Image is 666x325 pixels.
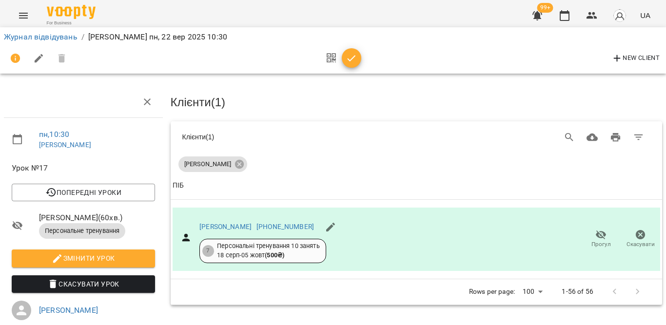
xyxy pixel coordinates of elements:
button: Друк [604,126,627,149]
a: Журнал відвідувань [4,32,78,41]
img: avatar_s.png [613,9,627,22]
div: [PERSON_NAME] [178,156,247,172]
div: ПІБ [173,180,184,191]
button: Скасувати [621,226,660,253]
p: [PERSON_NAME] пн, 22 вер 2025 10:30 [88,31,227,43]
div: Sort [173,180,184,191]
button: UA [636,6,654,24]
p: 1-56 of 56 [562,287,593,297]
span: Змінити урок [20,252,147,264]
button: Попередні уроки [12,184,155,201]
span: New Client [611,53,660,64]
a: [PERSON_NAME] [39,306,98,315]
span: For Business [47,20,96,26]
button: Змінити урок [12,249,155,267]
a: [PERSON_NAME] [39,141,91,149]
button: Search [558,126,581,149]
button: Menu [12,4,35,27]
div: 7 [202,245,214,257]
span: Скасувати Урок [20,278,147,290]
div: Table Toolbar [171,121,663,153]
span: [PERSON_NAME] [178,160,237,169]
h3: Клієнти ( 1 ) [171,96,663,109]
span: ПІБ [173,180,661,191]
span: Персональне тренування [39,227,125,235]
p: Rows per page: [469,287,515,297]
button: Завантажити CSV [581,126,604,149]
span: Скасувати [627,240,655,249]
b: ( 500 ₴ ) [265,251,284,259]
div: Клієнти ( 1 ) [182,132,386,142]
span: UA [640,10,650,20]
span: Попередні уроки [20,187,147,198]
a: пн , 10:30 [39,130,69,139]
a: [PHONE_NUMBER] [256,223,314,230]
span: Прогул [591,240,611,249]
span: [PERSON_NAME] ( 60 хв. ) [39,212,155,224]
div: Персональні тренування 10 занять 18 серп - 05 жовт [217,242,320,260]
button: Фільтр [627,126,650,149]
span: 99+ [537,3,553,13]
div: 100 [519,285,546,299]
li: / [81,31,84,43]
button: Скасувати Урок [12,275,155,293]
a: [PERSON_NAME] [199,223,252,230]
button: New Client [609,51,662,66]
img: Voopty Logo [47,5,96,19]
button: Прогул [581,226,621,253]
span: Урок №17 [12,162,155,174]
nav: breadcrumb [4,31,662,43]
